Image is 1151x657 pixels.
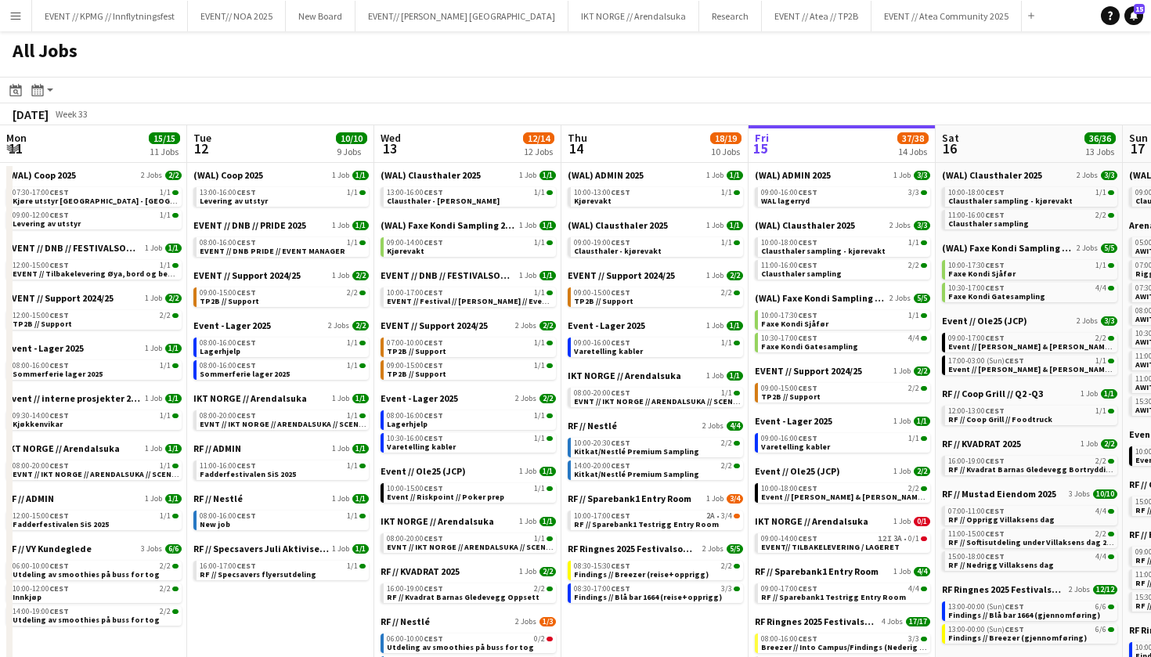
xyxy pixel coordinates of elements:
span: 2/2 [1095,334,1106,342]
span: Lagerhjelp [200,346,240,356]
span: 2 Jobs [889,294,911,303]
span: 2/2 [1095,211,1106,219]
span: (WAL) Clausthaler 2025 [568,219,668,231]
span: 12:00-15:00 [13,312,69,319]
span: 09:00-19:00 [574,239,630,247]
span: 1 Job [145,294,162,303]
span: 1 Job [706,371,723,381]
span: Sommerferie lager 2025 [13,369,103,379]
a: (WAL) Coop 20251 Job1/1 [193,169,369,181]
span: 10:00-17:30 [948,262,1005,269]
span: CEST [236,287,256,298]
button: EVENT // Atea Community 2025 [871,1,1022,31]
span: 1 Job [145,344,162,353]
a: 10:00-17:00CEST1/1EVENT // Festival // [PERSON_NAME] // Event Manager [387,287,553,305]
span: RF // Coop Grill // Q2 -Q3 [942,388,1043,399]
span: EVENT // DNB // FESTIVALSOMMER 2025 [6,242,142,254]
span: EVENT // DNB // PRIDE 2025 [193,219,306,231]
a: 13:00-16:00CEST1/1Clausthaler - [PERSON_NAME] [387,187,553,205]
a: 08:00-16:00CEST1/1Sommerferie lager 2025 [13,360,179,378]
a: (WAL) Faxe Kondi Sampling 20252 Jobs5/5 [755,292,930,304]
a: 08:00-16:00CEST1/1Sommerferie lager 2025 [200,360,366,378]
span: 4/4 [908,334,919,342]
div: (WAL) Faxe Kondi Sampling 20252 Jobs5/510:00-17:30CEST1/1Faxe Kondi Sjåfør10:30-17:00CEST4/4Faxe ... [942,242,1117,315]
button: EVENT// NOA 2025 [188,1,286,31]
div: EVENT // DNB // PRIDE 20251 Job1/108:00-16:00CEST1/1EVENT // DNB PRIDE // EVENT MANAGER [193,219,369,269]
span: 1/1 [727,221,743,230]
span: 2/2 [908,262,919,269]
span: 1 Job [706,271,723,280]
span: (WAL) Coop 2025 [6,169,76,181]
a: IKT NORGE // Arendalsuka1 Job1/1 [568,370,743,381]
span: 1 Job [893,366,911,376]
span: CEST [236,237,256,247]
div: (WAL) ADMIN 20251 Job1/110:00-13:00CEST1/1Kjørevakt [568,169,743,219]
span: Clausthaler sampling - kjørevakt [761,246,886,256]
a: 09:00-19:00CEST1/1Clausthaler - kjørevakt [574,237,740,255]
a: 12:00-15:00CEST2/2TP2B // Support [13,310,179,328]
div: EVENT // Support 2024/251 Job2/212:00-15:00CEST2/2TP2B // Support [6,292,182,342]
a: 07:00-10:00CEST1/1TP2B // Support [387,338,553,356]
span: 2 Jobs [1077,316,1098,326]
span: 1/1 [347,362,358,370]
a: Event - Lager 20252 Jobs2/2 [193,319,369,331]
span: (WAL) ADMIN 2025 [755,169,831,181]
span: 1/1 [1095,262,1106,269]
span: Faxe Kondi Gatesampling [761,341,858,352]
span: CEST [798,237,817,247]
span: 2/2 [347,289,358,297]
a: 12:00-15:00CEST1/1EVENT // Tilbakelevering Øya, bord og benker [13,260,179,278]
a: 09:00-15:00CEST1/1TP2B // Support [387,360,553,378]
span: 1 Job [332,271,349,280]
div: (WAL) Coop 20252 Jobs2/207:30-17:00CEST1/1Kjøre utstyr [GEOGRAPHIC_DATA] - [GEOGRAPHIC_DATA]09:00... [6,169,182,242]
span: CEST [798,260,817,270]
div: (WAL) Faxe Kondi Sampling 20252 Jobs5/510:00-17:30CEST1/1Faxe Kondi Sjåfør10:30-17:00CEST4/4Faxe ... [755,292,930,365]
span: 3/3 [908,189,919,197]
span: 1 Job [1081,389,1098,399]
span: 09:00-14:00 [387,239,443,247]
span: TP2B // Support [200,296,259,306]
a: 09:00-15:00CEST2/2TP2B // Support [574,287,740,305]
span: IKT NORGE // Arendalsuka [568,370,681,381]
span: 3/3 [914,221,930,230]
a: 08:00-16:00CEST1/1Lagerhjelp [200,338,366,356]
a: (WAL) Faxe Kondi Sampling 20251 Job1/1 [381,219,556,231]
span: 2/2 [727,271,743,280]
span: CEST [236,187,256,197]
a: 15 [1124,6,1143,25]
a: EVENT // DNB // PRIDE 20251 Job1/1 [193,219,369,231]
a: Event // interne prosjekter 20251 Job1/1 [6,392,182,404]
div: (WAL) Faxe Kondi Sampling 20251 Job1/109:00-14:00CEST1/1Kjørevakt [381,219,556,269]
span: CEST [611,388,630,398]
a: Event // Ole25 (JCP)2 Jobs3/3 [942,315,1117,327]
span: EVENT // DNB PRIDE // EVENT MANAGER [200,246,345,256]
button: EVENT // KPMG // Innflytningsfest [32,1,188,31]
span: 1/1 [1095,357,1106,365]
span: 1 Job [706,321,723,330]
span: 09:00-17:00 [948,334,1005,342]
span: EVENT // DNB // FESTIVALSOMMER 2025 [381,269,516,281]
span: 2/2 [165,294,182,303]
span: WAL lagerryd [761,196,810,206]
a: EVENT // DNB // FESTIVALSOMMER 20251 Job1/1 [381,269,556,281]
span: 2/2 [721,289,732,297]
span: 1/1 [160,262,171,269]
span: TP2B // Support [574,296,633,306]
a: EVENT // Support 2024/251 Job2/2 [193,269,369,281]
span: CEST [49,187,69,197]
a: 09:00-14:00CEST1/1Kjørevakt [387,237,553,255]
button: EVENT// [PERSON_NAME] [GEOGRAPHIC_DATA] [355,1,568,31]
span: 1 Job [519,221,536,230]
span: CEST [798,310,817,320]
a: RF // Coop Grill // Q2 -Q31 Job1/1 [942,388,1117,399]
span: 1 Job [706,171,723,180]
span: 1/1 [721,339,732,347]
span: 2/2 [352,271,369,280]
a: EVENT // DNB // FESTIVALSOMMER 20251 Job1/1 [6,242,182,254]
span: CEST [424,187,443,197]
div: EVENT // DNB // FESTIVALSOMMER 20251 Job1/110:00-17:00CEST1/1EVENT // Festival // [PERSON_NAME] /... [381,269,556,319]
span: CEST [985,283,1005,293]
span: 1/1 [534,189,545,197]
span: 10:00-18:00 [761,239,817,247]
span: 10:00-18:00 [948,189,1005,197]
